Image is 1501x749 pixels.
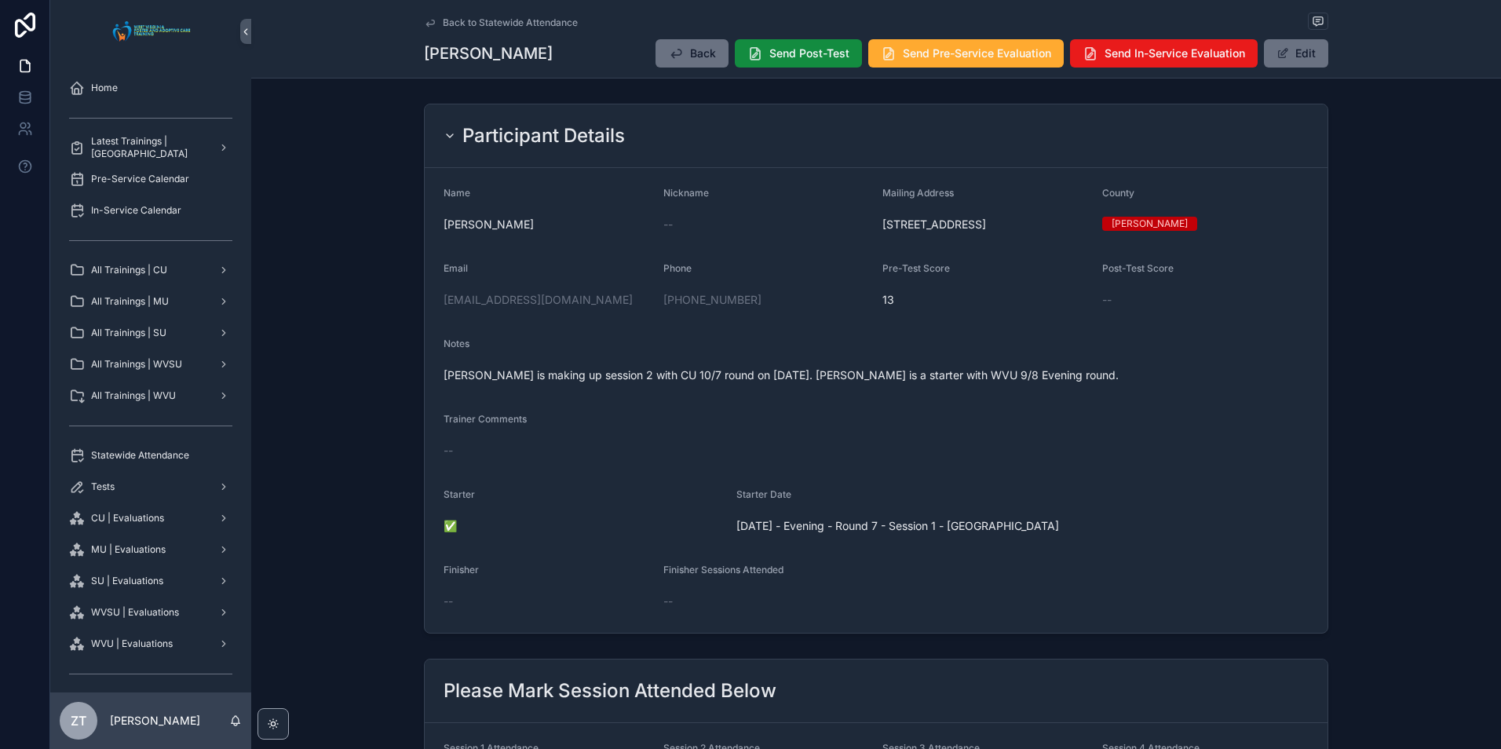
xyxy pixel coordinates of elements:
[736,518,1163,534] span: [DATE] - Evening - Round 7 - Session 1 - [GEOGRAPHIC_DATA]
[444,413,527,425] span: Trainer Comments
[444,217,651,232] span: [PERSON_NAME]
[91,606,179,619] span: WVSU | Evaluations
[60,382,242,410] a: All Trainings | WVU
[50,63,251,692] div: scrollable content
[868,39,1064,68] button: Send Pre-Service Evaluation
[663,292,761,308] a: [PHONE_NUMBER]
[736,488,791,500] span: Starter Date
[663,564,783,575] span: Finisher Sessions Attended
[91,512,164,524] span: CU | Evaluations
[444,367,1309,383] span: [PERSON_NAME] is making up session 2 with CU 10/7 round on [DATE]. [PERSON_NAME] is a starter wit...
[735,39,862,68] button: Send Post-Test
[60,504,242,532] a: CU | Evaluations
[60,535,242,564] a: MU | Evaluations
[1105,46,1245,61] span: Send In-Service Evaluation
[444,594,453,609] span: --
[444,518,724,534] span: ✅
[1112,217,1188,231] div: [PERSON_NAME]
[882,262,950,274] span: Pre-Test Score
[91,389,176,402] span: All Trainings | WVU
[91,575,163,587] span: SU | Evaluations
[462,123,625,148] h2: Participant Details
[444,564,479,575] span: Finisher
[60,74,242,102] a: Home
[91,204,181,217] span: In-Service Calendar
[444,488,475,500] span: Starter
[882,292,1090,308] span: 13
[108,19,194,44] img: App logo
[663,217,673,232] span: --
[60,441,242,469] a: Statewide Attendance
[769,46,849,61] span: Send Post-Test
[444,187,470,199] span: Name
[110,713,200,729] p: [PERSON_NAME]
[91,358,182,371] span: All Trainings | WVSU
[60,256,242,284] a: All Trainings | CU
[91,295,169,308] span: All Trainings | MU
[663,262,692,274] span: Phone
[1102,262,1174,274] span: Post-Test Score
[424,16,578,29] a: Back to Statewide Attendance
[60,133,242,162] a: Latest Trainings | [GEOGRAPHIC_DATA]
[444,262,468,274] span: Email
[690,46,716,61] span: Back
[91,82,118,94] span: Home
[424,42,553,64] h1: [PERSON_NAME]
[91,327,166,339] span: All Trainings | SU
[60,598,242,627] a: WVSU | Evaluations
[71,711,86,730] span: ZT
[1102,292,1112,308] span: --
[443,16,578,29] span: Back to Statewide Attendance
[882,187,954,199] span: Mailing Address
[656,39,729,68] button: Back
[663,187,709,199] span: Nickname
[91,449,189,462] span: Statewide Attendance
[60,567,242,595] a: SU | Evaluations
[91,638,173,650] span: WVU | Evaluations
[663,594,673,609] span: --
[60,319,242,347] a: All Trainings | SU
[91,264,167,276] span: All Trainings | CU
[60,473,242,501] a: Tests
[444,443,453,459] span: --
[1070,39,1258,68] button: Send In-Service Evaluation
[91,543,166,556] span: MU | Evaluations
[1264,39,1328,68] button: Edit
[1102,187,1134,199] span: County
[91,173,189,185] span: Pre-Service Calendar
[882,217,1090,232] span: [STREET_ADDRESS]
[903,46,1051,61] span: Send Pre-Service Evaluation
[444,292,633,308] a: [EMAIL_ADDRESS][DOMAIN_NAME]
[444,338,469,349] span: Notes
[60,196,242,225] a: In-Service Calendar
[60,287,242,316] a: All Trainings | MU
[91,135,206,160] span: Latest Trainings | [GEOGRAPHIC_DATA]
[91,480,115,493] span: Tests
[60,165,242,193] a: Pre-Service Calendar
[60,630,242,658] a: WVU | Evaluations
[60,350,242,378] a: All Trainings | WVSU
[444,678,776,703] h2: Please Mark Session Attended Below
